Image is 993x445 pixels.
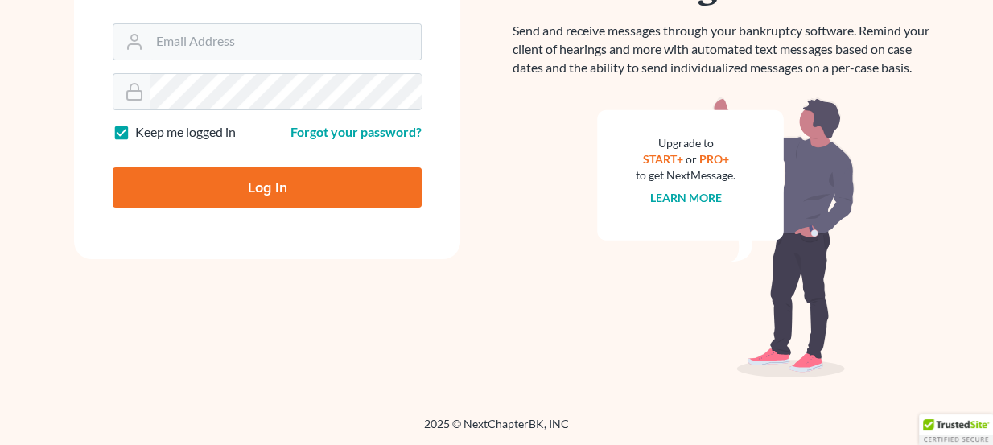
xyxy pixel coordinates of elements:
a: PRO+ [699,152,729,166]
div: 2025 © NextChapterBK, INC [38,416,955,445]
p: Send and receive messages through your bankruptcy software. Remind your client of hearings and mo... [513,22,939,77]
a: START+ [643,152,683,166]
div: Upgrade to [636,135,735,151]
img: nextmessage_bg-59042aed3d76b12b5cd301f8e5b87938c9018125f34e5fa2b7a6b67550977c72.svg [597,97,855,378]
span: or [686,152,697,166]
a: Learn more [650,191,722,204]
input: Email Address [150,24,421,60]
label: Keep me logged in [135,123,236,142]
div: to get NextMessage. [636,167,735,183]
div: TrustedSite Certified [919,414,993,445]
a: Forgot your password? [290,124,422,139]
input: Log In [113,167,422,208]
